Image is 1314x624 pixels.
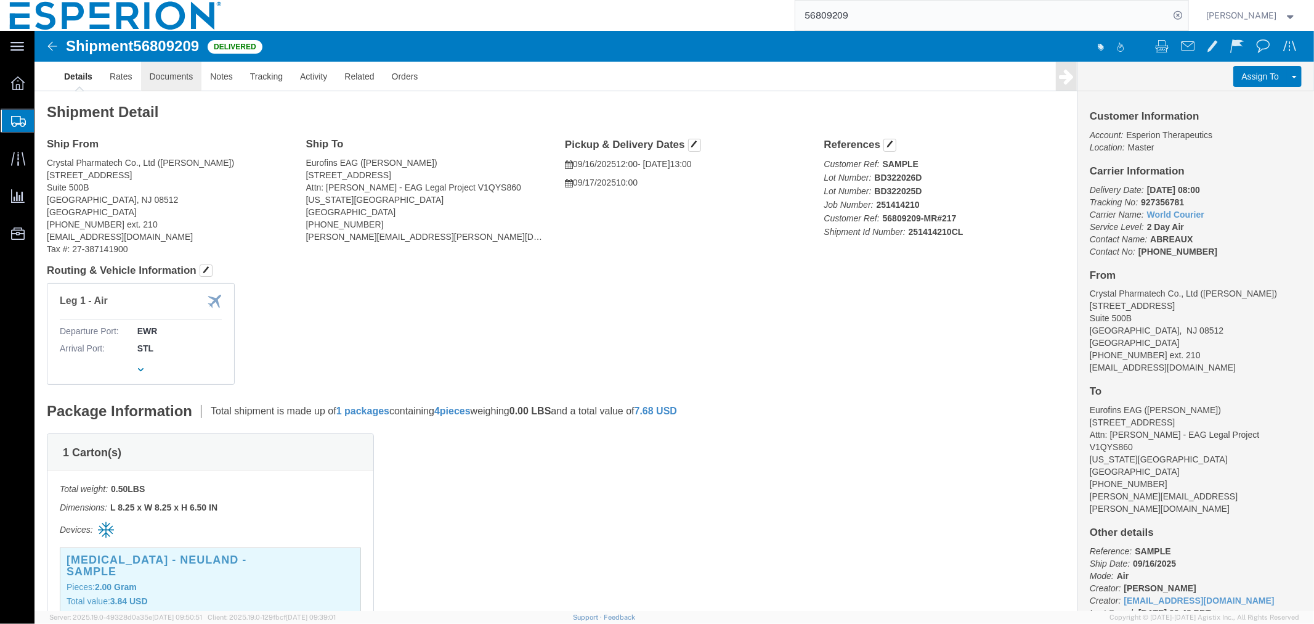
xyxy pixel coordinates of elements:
[49,614,202,621] span: Server: 2025.19.0-49328d0a35e
[34,31,1314,611] iframe: FS Legacy Container
[286,614,336,621] span: [DATE] 09:39:01
[1206,8,1297,23] button: [PERSON_NAME]
[152,614,202,621] span: [DATE] 09:50:51
[795,1,1170,30] input: Search for shipment number, reference number
[573,614,604,621] a: Support
[208,614,336,621] span: Client: 2025.19.0-129fbcf
[604,614,635,621] a: Feedback
[1207,9,1277,22] span: Alexandra Breaux
[1109,612,1299,623] span: Copyright © [DATE]-[DATE] Agistix Inc., All Rights Reserved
